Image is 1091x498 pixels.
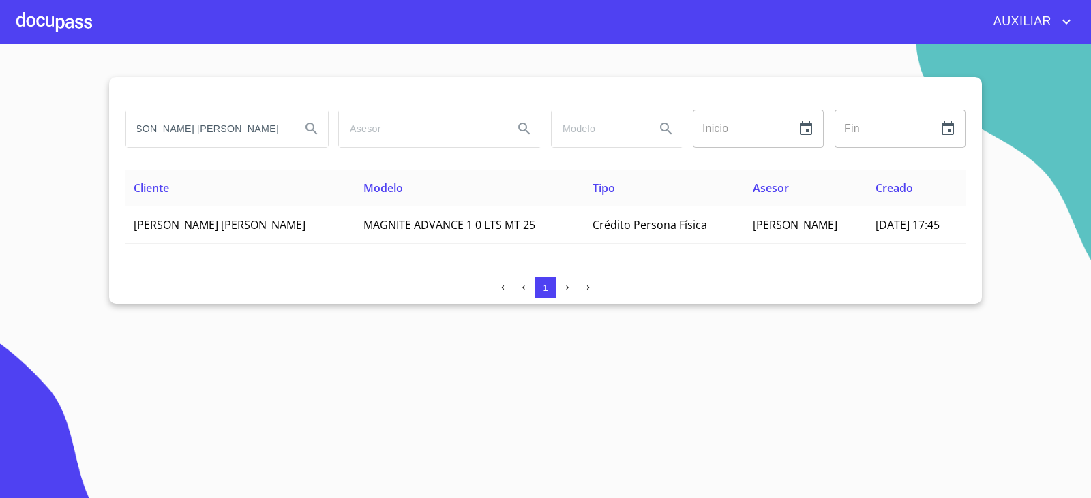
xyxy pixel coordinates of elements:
button: Search [508,112,541,145]
button: Search [295,112,328,145]
span: Modelo [363,181,403,196]
span: MAGNITE ADVANCE 1 0 LTS MT 25 [363,217,535,232]
input: search [552,110,644,147]
span: 1 [543,283,548,293]
span: [PERSON_NAME] [PERSON_NAME] [134,217,305,232]
button: 1 [535,277,556,298]
span: Asesor [753,181,789,196]
span: AUXILIAR [983,11,1058,33]
button: Search [650,112,683,145]
span: Cliente [134,181,169,196]
span: [PERSON_NAME] [753,217,837,232]
button: account of current user [983,11,1075,33]
span: Crédito Persona Física [593,217,707,232]
input: search [126,110,290,147]
input: search [339,110,503,147]
span: Creado [876,181,913,196]
span: [DATE] 17:45 [876,217,940,232]
span: Tipo [593,181,615,196]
